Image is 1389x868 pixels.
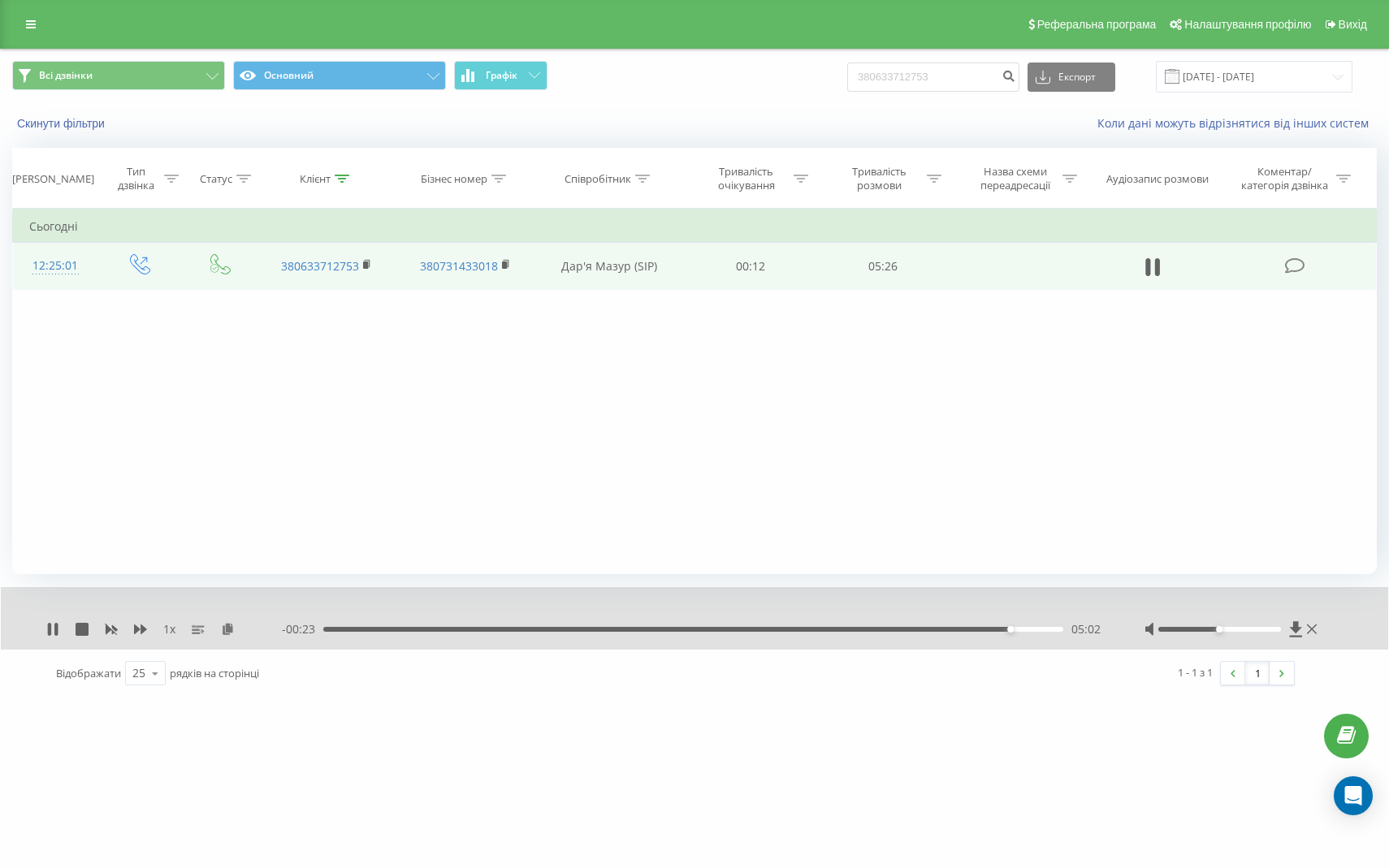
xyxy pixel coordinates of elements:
span: Графік [486,70,517,81]
button: Основний [233,61,446,90]
div: Тривалість розмови [836,165,923,192]
div: 12:25:01 [29,250,81,282]
div: Тривалість очікування [703,165,790,192]
a: 380731433018 [420,258,498,274]
span: Реферальна програма [1037,18,1157,31]
div: 25 [132,665,145,681]
span: Вихід [1339,18,1367,31]
div: Тип дзвінка [112,165,160,192]
td: Дар'я Мазур (SIP) [534,243,684,290]
td: 05:26 [817,243,950,290]
input: Пошук за номером [847,63,1019,92]
div: Коментар/категорія дзвінка [1237,165,1332,192]
td: Сьогодні [13,210,1377,243]
span: - 00:23 [282,621,323,637]
div: Статус [200,172,232,186]
button: Експорт [1028,63,1115,92]
button: Графік [454,61,547,90]
div: [PERSON_NAME] [12,172,94,186]
div: Accessibility label [1217,626,1223,633]
span: Всі дзвінки [39,69,93,82]
div: Accessibility label [1007,626,1014,633]
button: Всі дзвінки [12,61,225,90]
div: Назва схеми переадресації [971,165,1058,192]
span: 1 x [163,621,175,637]
a: Коли дані можуть відрізнятися вiд інших систем [1097,115,1377,131]
span: Відображати [56,666,121,680]
a: 1 [1245,662,1270,684]
span: Налаштування профілю [1184,18,1311,31]
button: Скинути фільтри [12,116,113,131]
div: Співробітник [565,172,631,186]
div: Клієнт [300,172,331,186]
a: 380633712753 [281,258,359,274]
div: Бізнес номер [421,172,487,186]
div: Open Intercom Messenger [1334,776,1373,815]
span: 05:02 [1071,621,1101,637]
div: Аудіозапис розмови [1106,172,1209,186]
span: рядків на сторінці [170,666,259,680]
div: 1 - 1 з 1 [1178,664,1213,680]
td: 00:12 [684,243,817,290]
